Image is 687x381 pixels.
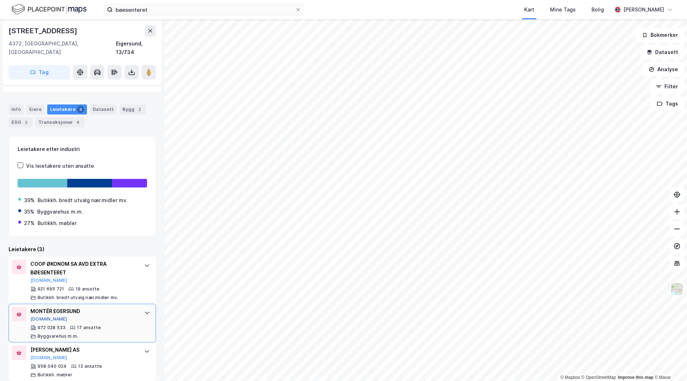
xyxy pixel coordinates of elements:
button: Datasett [640,45,684,59]
a: OpenStreetMap [581,375,616,380]
img: Z [670,282,684,296]
div: Leietakere etter industri [18,145,147,153]
div: Eigersund, 13/734 [116,39,156,57]
div: COOP ØKONOM SA AVD EXTRA BØESENTERET [30,260,137,277]
div: Butikkh. bredt utvalg nær.midler mv. [38,295,118,301]
div: Leietakere (3) [9,245,156,254]
div: Transaksjoner [35,117,84,127]
div: 972 028 533 [38,325,65,331]
div: 958 040 024 [38,363,67,369]
div: Bolig [591,5,604,14]
button: Tags [651,97,684,111]
iframe: Chat Widget [651,347,687,381]
button: Tag [9,65,70,79]
div: [STREET_ADDRESS] [9,25,79,36]
div: 3 [77,106,84,113]
div: 2 [23,119,30,126]
div: 35% [24,207,34,216]
div: Butikkh. bredt utvalg nær.midler mv. [38,196,128,205]
div: 2 [136,106,143,113]
input: Søk på adresse, matrikkel, gårdeiere, leietakere eller personer [113,4,295,15]
a: Mapbox [560,375,580,380]
button: [DOMAIN_NAME] [30,355,67,361]
div: Bygg [120,104,146,114]
button: [DOMAIN_NAME] [30,278,67,283]
a: Improve this map [618,375,653,380]
div: 4 [74,119,82,126]
div: Mine Tags [550,5,576,14]
img: logo.f888ab2527a4732fd821a326f86c7f29.svg [11,3,87,16]
div: ESG [9,117,33,127]
div: [PERSON_NAME] [623,5,664,14]
button: [DOMAIN_NAME] [30,316,67,322]
button: Bokmerker [636,28,684,42]
div: [PERSON_NAME] AS [30,346,137,354]
div: Byggvarehus m.m. [37,207,83,216]
div: Kontrollprogram for chat [651,347,687,381]
div: 39% [24,196,35,205]
div: MONTÉR EGERSUND [30,307,137,316]
div: 27% [24,219,35,228]
div: 4372, [GEOGRAPHIC_DATA], [GEOGRAPHIC_DATA] [9,39,116,57]
div: Datasett [90,104,117,114]
div: 13 ansatte [78,363,102,369]
div: 19 ansatte [75,286,99,292]
div: Butikkh. møbler [38,219,77,228]
div: Byggvarehus m.m. [38,333,78,339]
div: Butikkh. møbler [38,372,72,378]
div: Leietakere [47,104,87,114]
div: Kart [524,5,534,14]
button: Analyse [643,62,684,77]
div: 17 ansatte [77,325,101,331]
div: Eiere [26,104,44,114]
div: Vis leietakere uten ansatte [26,162,94,170]
button: Filter [650,79,684,94]
div: Info [9,104,24,114]
div: 921 695 721 [38,286,64,292]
